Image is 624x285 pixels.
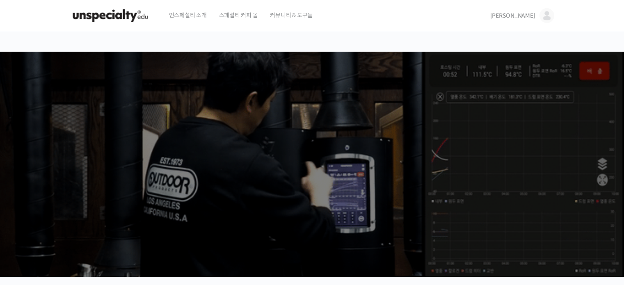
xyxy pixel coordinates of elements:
[8,171,616,182] p: 시간과 장소에 구애받지 않고, 검증된 커리큘럼으로
[8,125,616,167] p: [PERSON_NAME]을 다하는 당신을 위해, 최고와 함께 만든 커피 클래스
[490,12,535,19] span: [PERSON_NAME]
